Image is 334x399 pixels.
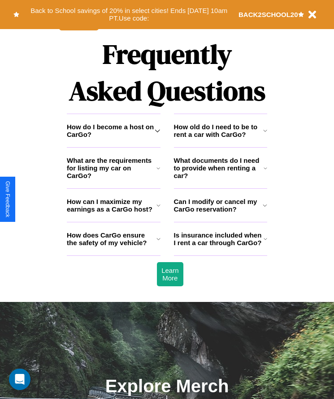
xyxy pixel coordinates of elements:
[67,231,156,246] h3: How does CarGo ensure the safety of my vehicle?
[174,198,263,213] h3: Can I modify or cancel my CarGo reservation?
[174,123,263,138] h3: How old do I need to be to rent a car with CarGo?
[67,123,155,138] h3: How do I become a host on CarGo?
[67,31,267,114] h1: Frequently Asked Questions
[174,157,264,179] h3: What documents do I need to provide when renting a car?
[4,181,11,217] div: Give Feedback
[174,231,264,246] h3: Is insurance included when I rent a car through CarGo?
[157,262,183,286] button: Learn More
[239,11,298,18] b: BACK2SCHOOL20
[19,4,239,25] button: Back to School savings of 20% in select cities! Ends [DATE] 10am PT.Use code:
[67,157,156,179] h3: What are the requirements for listing my car on CarGo?
[9,369,30,390] div: Open Intercom Messenger
[67,198,156,213] h3: How can I maximize my earnings as a CarGo host?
